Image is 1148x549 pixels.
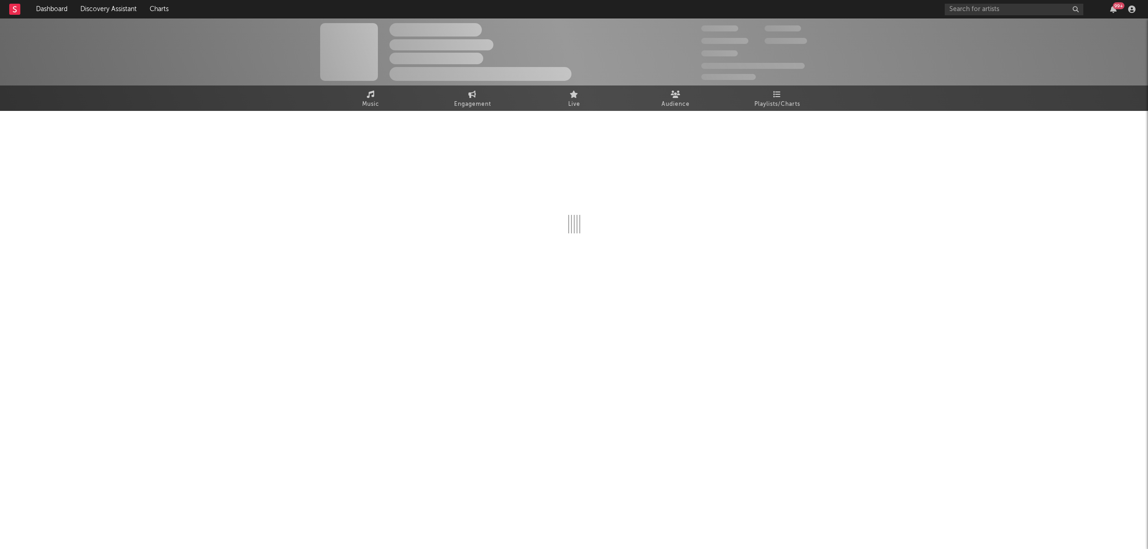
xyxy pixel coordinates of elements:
a: Music [320,85,422,111]
span: 1.000.000 [765,38,807,44]
span: Audience [662,99,690,110]
span: 100.000 [701,50,738,56]
span: 50.000.000 Monthly Listeners [701,63,805,69]
input: Search for artists [945,4,1083,15]
div: 99 + [1113,2,1124,9]
span: Engagement [454,99,491,110]
span: 300.000 [701,25,738,31]
span: Jump Score: 85.0 [701,74,756,80]
a: Engagement [422,85,523,111]
span: 100.000 [765,25,801,31]
a: Audience [625,85,727,111]
span: 50.000.000 [701,38,748,44]
a: Live [523,85,625,111]
span: Music [362,99,379,110]
button: 99+ [1110,6,1117,13]
span: Playlists/Charts [754,99,800,110]
span: Live [568,99,580,110]
a: Playlists/Charts [727,85,828,111]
